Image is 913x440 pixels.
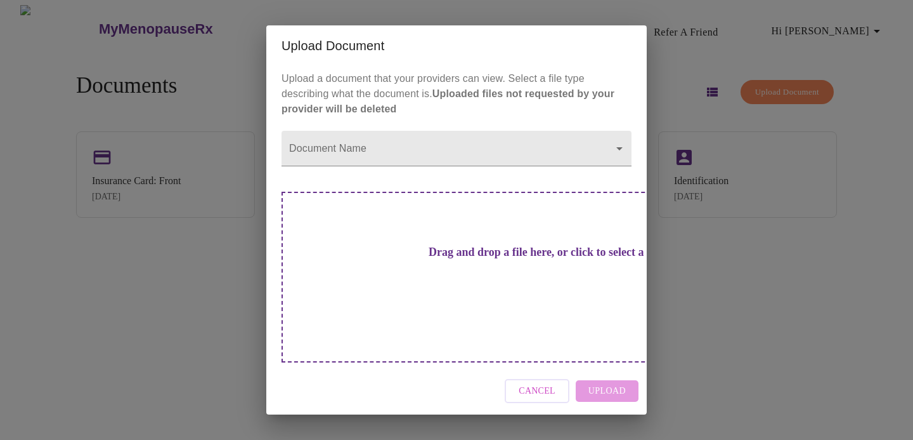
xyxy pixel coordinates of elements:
button: Cancel [505,379,569,404]
span: Cancel [519,383,555,399]
strong: Uploaded files not requested by your provider will be deleted [282,88,614,114]
h2: Upload Document [282,36,631,56]
div: ​ [282,131,631,166]
h3: Drag and drop a file here, or click to select a file [370,246,720,259]
p: Upload a document that your providers can view. Select a file type describing what the document is. [282,71,631,117]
